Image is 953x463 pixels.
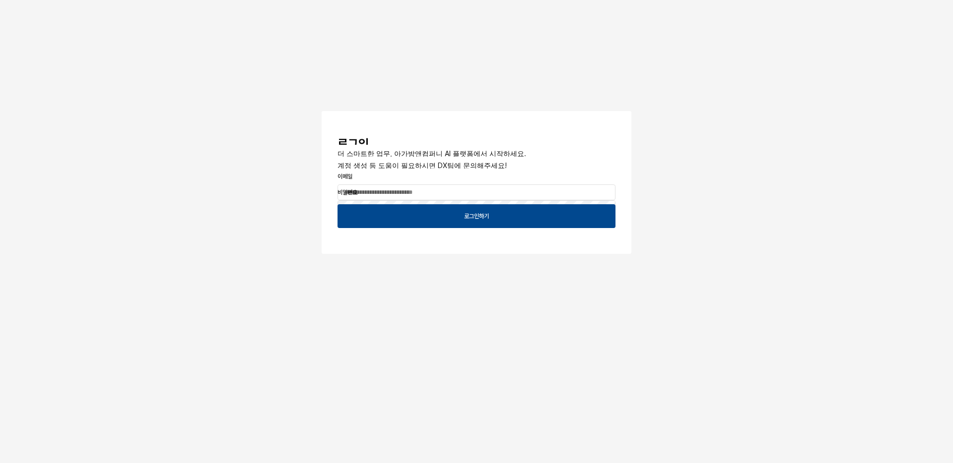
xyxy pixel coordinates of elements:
[464,212,489,220] p: 로그인하기
[338,137,615,151] h3: 로그인
[338,148,615,159] p: 더 스마트한 업무, 아가방앤컴퍼니 AI 플랫폼에서 시작하세요.
[338,204,615,228] button: 로그인하기
[338,172,615,181] p: 이메일
[338,188,615,197] p: 비밀번호
[338,160,615,171] p: 계정 생성 등 도움이 필요하시면 DX팀에 문의해주세요!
